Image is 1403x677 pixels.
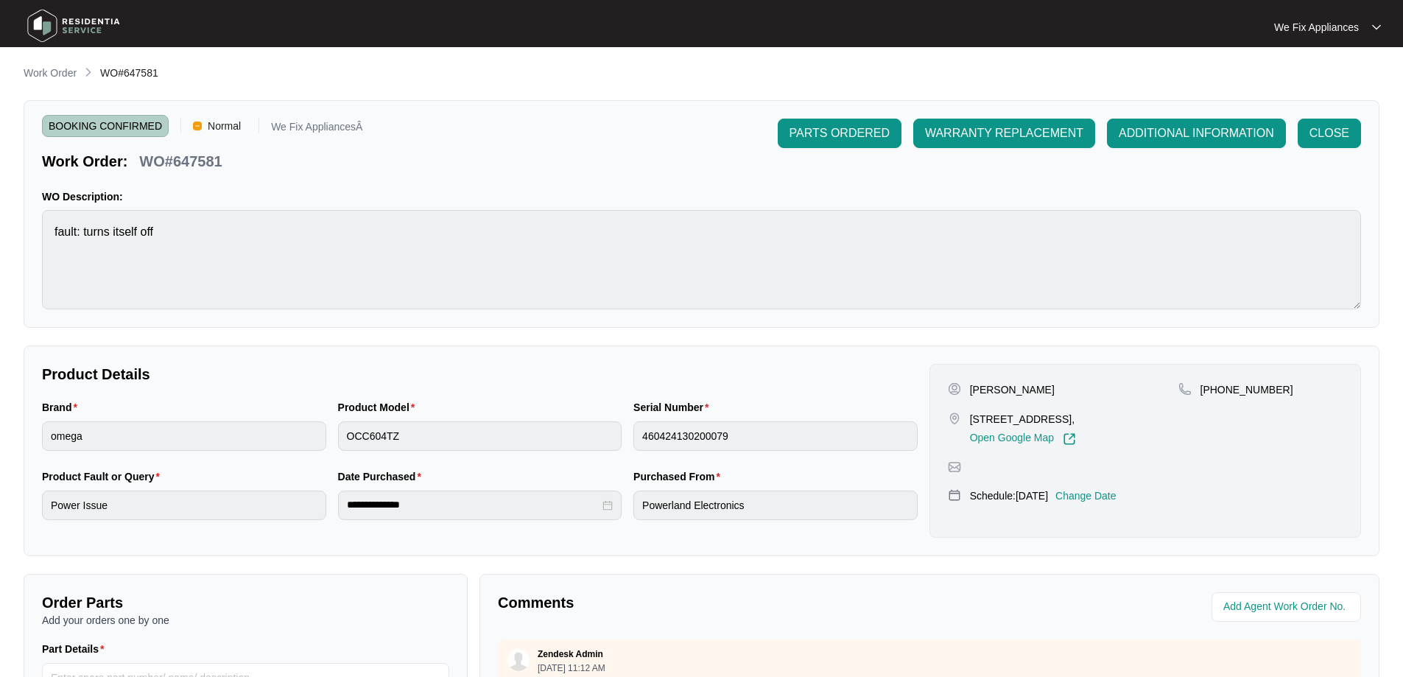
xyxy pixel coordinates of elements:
p: Work Order [24,66,77,80]
label: Product Fault or Query [42,469,166,484]
button: ADDITIONAL INFORMATION [1107,119,1286,148]
p: Product Details [42,364,918,385]
label: Brand [42,400,83,415]
p: Schedule: [DATE] [970,488,1048,503]
span: ADDITIONAL INFORMATION [1119,124,1274,142]
p: We Fix AppliancesÂ [271,122,362,137]
p: We Fix Appliances [1274,20,1359,35]
input: Purchased From [633,491,918,520]
img: map-pin [948,460,961,474]
textarea: fault: turns itself off [42,210,1361,309]
p: Change Date [1055,488,1117,503]
button: CLOSE [1298,119,1361,148]
label: Date Purchased [338,469,427,484]
p: WO#647581 [139,151,222,172]
p: Work Order: [42,151,127,172]
img: Link-External [1063,432,1076,446]
input: Serial Number [633,421,918,451]
p: [PERSON_NAME] [970,382,1055,397]
img: Vercel Logo [193,122,202,130]
span: WO#647581 [100,67,158,79]
label: Product Model [338,400,421,415]
img: user-pin [948,382,961,396]
button: PARTS ORDERED [778,119,901,148]
p: Order Parts [42,592,449,613]
img: chevron-right [82,66,94,78]
p: [DATE] 11:12 AM [538,664,605,673]
label: Purchased From [633,469,726,484]
p: [STREET_ADDRESS], [970,412,1076,427]
input: Product Fault or Query [42,491,326,520]
img: map-pin [948,488,961,502]
span: Normal [202,115,247,137]
input: Date Purchased [347,497,600,513]
label: Part Details [42,642,110,656]
input: Product Model [338,421,622,451]
img: map-pin [948,412,961,425]
label: Serial Number [633,400,714,415]
p: Comments [498,592,919,613]
span: PARTS ORDERED [790,124,890,142]
span: CLOSE [1309,124,1349,142]
input: Add Agent Work Order No. [1223,598,1352,616]
span: WARRANTY REPLACEMENT [925,124,1083,142]
a: Work Order [21,66,80,82]
img: dropdown arrow [1372,24,1381,31]
input: Brand [42,421,326,451]
p: Zendesk Admin [538,648,603,660]
button: WARRANTY REPLACEMENT [913,119,1095,148]
p: WO Description: [42,189,1361,204]
a: Open Google Map [970,432,1076,446]
img: residentia service logo [22,4,125,48]
p: Add your orders one by one [42,613,449,628]
img: map-pin [1178,382,1192,396]
p: [PHONE_NUMBER] [1200,382,1293,397]
span: BOOKING CONFIRMED [42,115,169,137]
img: user.svg [507,649,530,671]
